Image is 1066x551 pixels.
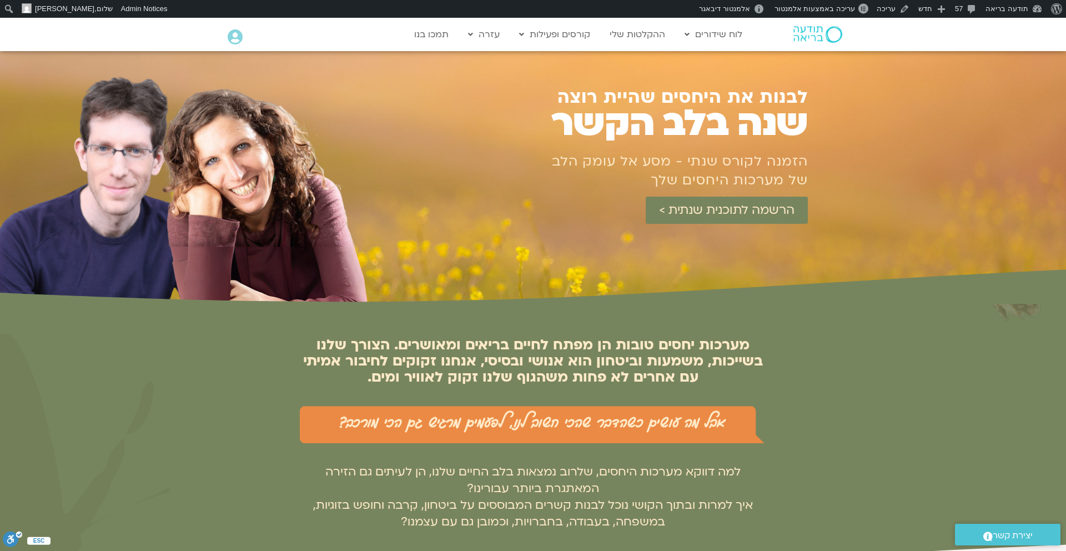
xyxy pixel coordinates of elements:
p: למה דווקא מערכות היחסים, שלרוב נמצאות בלב החיים שלנו, הן לעיתים גם הזירה המאתגרת ביותר עבורינו? א... [300,464,766,530]
h1: שנה בלב הקשר [497,107,808,141]
a: תמכו בנו [409,24,454,45]
a: יצירת קשר [955,524,1060,545]
a: הרשמה לתוכנית שנתית > [646,197,808,224]
span: יצירת קשר [993,528,1033,543]
span: [PERSON_NAME] [35,4,94,13]
a: ההקלטות שלי [604,24,671,45]
h2: מערכות יחסים טובות הן מפתח לחיים בריאים ומאושרים. הצורך שלנו בשייכות, משמעות וביטחון הוא אנושי וב... [300,337,766,385]
a: לוח שידורים [679,24,748,45]
h2: אבל מה עושים כשהדבר שהכי חשוב לנו, לפעמים מרגיש גם הכי מורכב? [305,410,761,431]
span: הרשמה לתוכנית שנתית > [659,203,795,217]
h1: הזמנה לקורס שנתי - מסע אל עומק הלב של מערכות היחסים שלך [547,152,808,190]
a: עזרה [462,24,505,45]
img: תודעה בריאה [793,26,842,43]
a: קורסים ופעילות [514,24,596,45]
span: עריכה באמצעות אלמנטור [775,4,855,13]
h1: לבנות את היחסים שהיית רוצה [509,88,808,107]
